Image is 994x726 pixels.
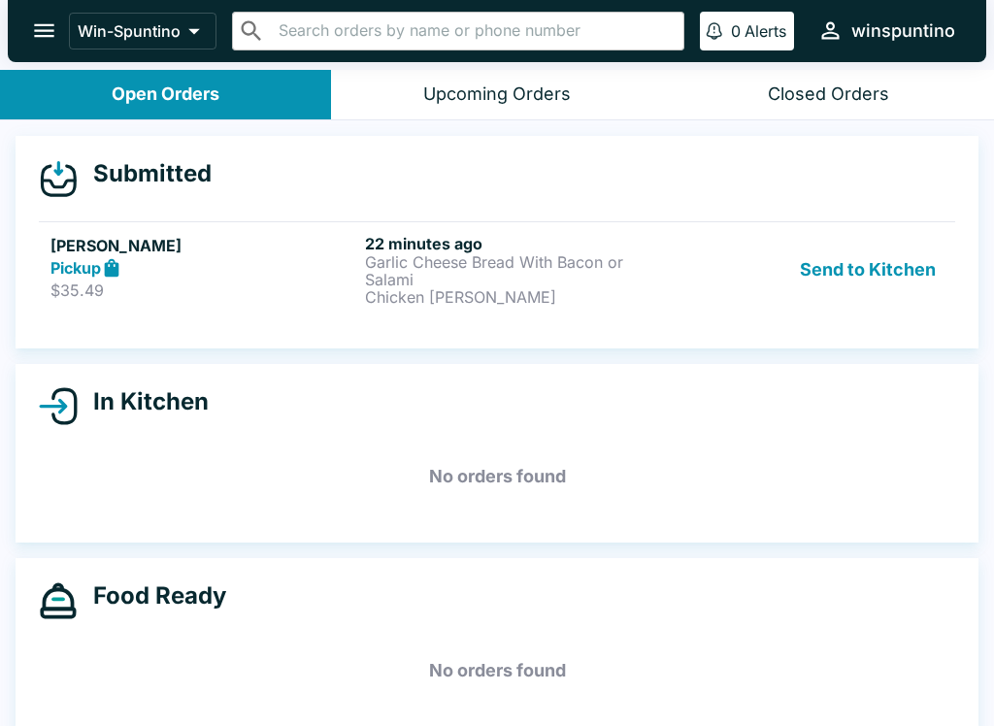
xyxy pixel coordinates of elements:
h5: [PERSON_NAME] [50,234,357,257]
input: Search orders by name or phone number [273,17,676,45]
div: winspuntino [851,19,955,43]
div: Upcoming Orders [423,83,571,106]
p: Garlic Cheese Bread With Bacon or Salami [365,253,672,288]
p: 0 [731,21,741,41]
h5: No orders found [39,636,955,706]
a: [PERSON_NAME]Pickup$35.4922 minutes agoGarlic Cheese Bread With Bacon or SalamiChicken [PERSON_NA... [39,221,955,317]
h4: Food Ready [78,581,226,610]
button: winspuntino [810,10,963,51]
div: Closed Orders [768,83,889,106]
button: open drawer [19,6,69,55]
p: Chicken [PERSON_NAME] [365,288,672,306]
strong: Pickup [50,258,101,278]
button: Send to Kitchen [792,234,944,306]
p: Win-Spuntino [78,21,181,41]
button: Win-Spuntino [69,13,216,49]
p: Alerts [745,21,786,41]
h4: Submitted [78,159,212,188]
h4: In Kitchen [78,387,209,416]
div: Open Orders [112,83,219,106]
h5: No orders found [39,442,955,511]
h6: 22 minutes ago [365,234,672,253]
p: $35.49 [50,280,357,300]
